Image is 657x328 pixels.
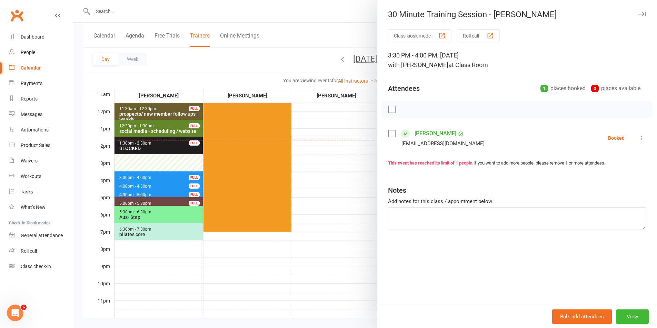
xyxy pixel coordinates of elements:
a: General attendance kiosk mode [9,228,73,243]
div: Add notes for this class / appointment below [388,197,646,205]
strong: This event has reached its limit of 1 people. [388,160,474,166]
div: General attendance [21,233,63,238]
a: Automations [9,122,73,138]
a: Payments [9,76,73,91]
div: Product Sales [21,142,50,148]
div: places available [591,84,640,93]
div: 1 [540,85,548,92]
a: Roll call [9,243,73,259]
div: Calendar [21,65,41,71]
button: Roll call [457,29,500,42]
div: Attendees [388,84,420,93]
a: Class kiosk mode [9,259,73,274]
span: at Class Room [448,61,488,68]
a: What's New [9,200,73,215]
div: If you want to add more people, please remove 1 or more attendees. [388,160,646,167]
a: [PERSON_NAME] [415,128,456,139]
div: Class check-in [21,264,51,269]
div: What's New [21,204,46,210]
a: Clubworx [8,7,26,24]
div: Tasks [21,189,33,194]
a: Product Sales [9,138,73,153]
button: Class kiosk mode [388,29,451,42]
div: People [21,50,35,55]
span: 6 [21,305,27,310]
div: Messages [21,112,42,117]
div: [EMAIL_ADDRESS][DOMAIN_NAME] [401,139,485,148]
div: places booked [540,84,586,93]
div: Payments [21,81,42,86]
div: Waivers [21,158,38,163]
a: Tasks [9,184,73,200]
a: Reports [9,91,73,107]
a: People [9,45,73,60]
div: 3:30 PM - 4:00 PM, [DATE] [388,51,646,70]
div: Roll call [21,248,37,254]
a: Waivers [9,153,73,169]
iframe: Intercom live chat [7,305,23,321]
div: Booked [608,136,625,140]
button: View [616,309,649,324]
div: Reports [21,96,38,102]
button: Bulk add attendees [552,309,612,324]
div: 0 [591,85,599,92]
a: Calendar [9,60,73,76]
div: Workouts [21,173,41,179]
div: Automations [21,127,49,133]
a: Dashboard [9,29,73,45]
span: with [PERSON_NAME] [388,61,448,68]
div: 30 Minute Training Session - [PERSON_NAME] [377,10,657,19]
div: Notes [388,186,406,195]
div: Dashboard [21,34,44,40]
a: Messages [9,107,73,122]
a: Workouts [9,169,73,184]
